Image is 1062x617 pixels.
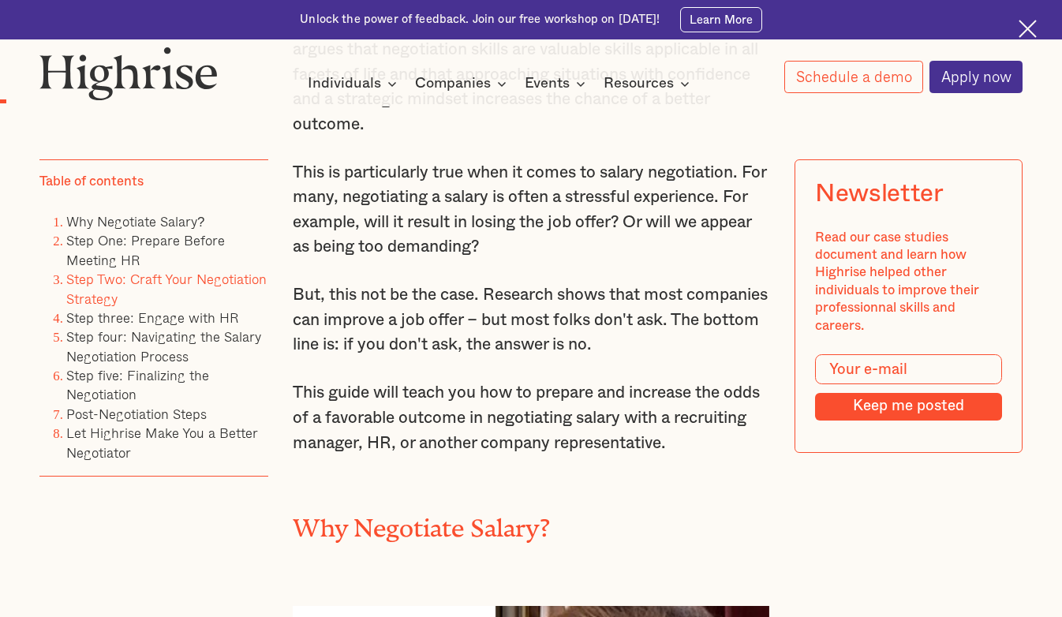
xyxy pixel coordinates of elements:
a: Why Negotiate Salary? [66,211,204,231]
a: Schedule a demo [784,61,922,93]
p: This is particularly true when it comes to salary negotiation. For many, negotiating a salary is ... [293,160,770,260]
div: Newsletter [815,180,944,209]
a: Step Two: Craft Your Negotiation Strategy [66,269,267,308]
div: Read our case studies document and learn how Highrise helped other individuals to improve their p... [815,229,1002,335]
img: Cross icon [1019,20,1037,38]
form: Modal Form [815,354,1002,421]
div: Companies [415,74,491,93]
a: Step five: Finalizing the Negotiation [66,365,209,404]
div: Events [525,74,590,93]
a: Step One: Prepare Before Meeting HR [66,230,225,270]
a: Step four: Navigating the Salary Negotiation Process [66,327,261,366]
div: Resources [604,74,694,93]
div: Individuals [308,74,402,93]
a: Let Highrise Make You a Better Negotiator [66,423,258,462]
input: Your e-mail [815,354,1002,384]
div: Table of contents [39,174,144,191]
div: Individuals [308,74,381,93]
h2: Why Negotiate Salary? [293,508,770,537]
a: Learn More [680,7,762,32]
div: Unlock the power of feedback. Join our free workshop on [DATE]! [300,12,660,28]
a: Post-Negotiation Steps [66,403,207,424]
input: Keep me posted [815,393,1002,421]
p: This guide will teach you how to prepare and increase the odds of a favorable outcome in negotiat... [293,380,770,455]
div: Companies [415,74,511,93]
img: Highrise logo [39,47,217,100]
a: Step three: Engage with HR [66,307,238,327]
a: Apply now [929,61,1022,93]
div: Resources [604,74,674,93]
p: But, this not be the case. Research shows that most companies can improve a job offer – but most ... [293,282,770,357]
div: Events [525,74,570,93]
